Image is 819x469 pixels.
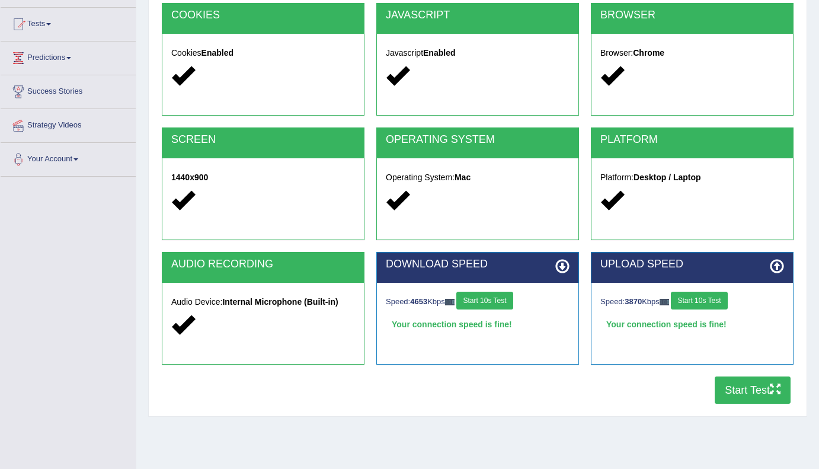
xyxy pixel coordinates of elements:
h2: DOWNLOAD SPEED [386,259,570,270]
strong: 1440x900 [171,173,208,182]
a: Strategy Videos [1,109,136,139]
strong: Enabled [201,48,233,58]
h2: OPERATING SYSTEM [386,134,570,146]
strong: 4653 [410,297,427,306]
button: Start Test [715,377,791,404]
h2: BROWSER [600,9,784,21]
a: Tests [1,8,136,37]
strong: Mac [455,173,471,182]
h2: JAVASCRIPT [386,9,570,21]
h2: SCREEN [171,134,355,146]
div: Your connection speed is fine! [386,315,570,333]
img: ajax-loader-fb-connection.gif [445,299,455,305]
strong: 3870 [625,297,642,306]
img: ajax-loader-fb-connection.gif [660,299,669,305]
button: Start 10s Test [671,292,727,310]
div: Your connection speed is fine! [600,315,784,333]
h2: UPLOAD SPEED [600,259,784,270]
div: Speed: Kbps [386,292,570,312]
strong: Internal Microphone (Built-in) [222,297,338,307]
h5: Platform: [600,173,784,182]
h2: PLATFORM [600,134,784,146]
strong: Chrome [633,48,664,58]
h5: Audio Device: [171,298,355,307]
h5: Javascript [386,49,570,58]
div: Speed: Kbps [600,292,784,312]
h5: Operating System: [386,173,570,182]
strong: Enabled [423,48,455,58]
h5: Browser: [600,49,784,58]
a: Success Stories [1,75,136,105]
h2: COOKIES [171,9,355,21]
h2: AUDIO RECORDING [171,259,355,270]
strong: Desktop / Laptop [634,173,701,182]
button: Start 10s Test [456,292,513,310]
a: Your Account [1,143,136,173]
a: Predictions [1,42,136,71]
h5: Cookies [171,49,355,58]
